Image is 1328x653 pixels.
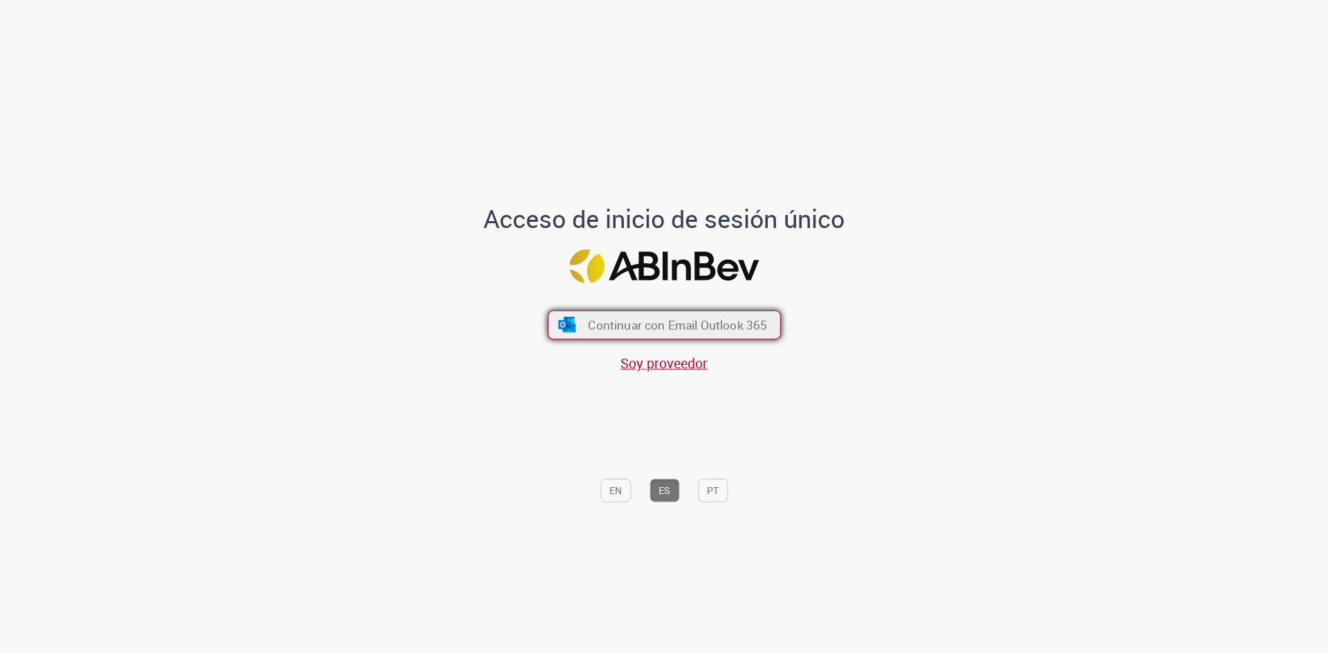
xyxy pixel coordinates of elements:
[548,310,781,339] button: ícone Azure/Microsoft 360 Continuar con Email Outlook 365
[588,317,767,333] span: Continuar con Email Outlook 365
[600,479,631,502] button: EN
[649,479,679,502] button: ES
[569,249,759,283] img: Logo ABInBev
[698,479,728,502] button: PT
[557,317,577,332] img: ícone Azure/Microsoft 360
[620,354,708,372] a: Soy proveedor
[472,205,856,233] h1: Acceso de inicio de sesión único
